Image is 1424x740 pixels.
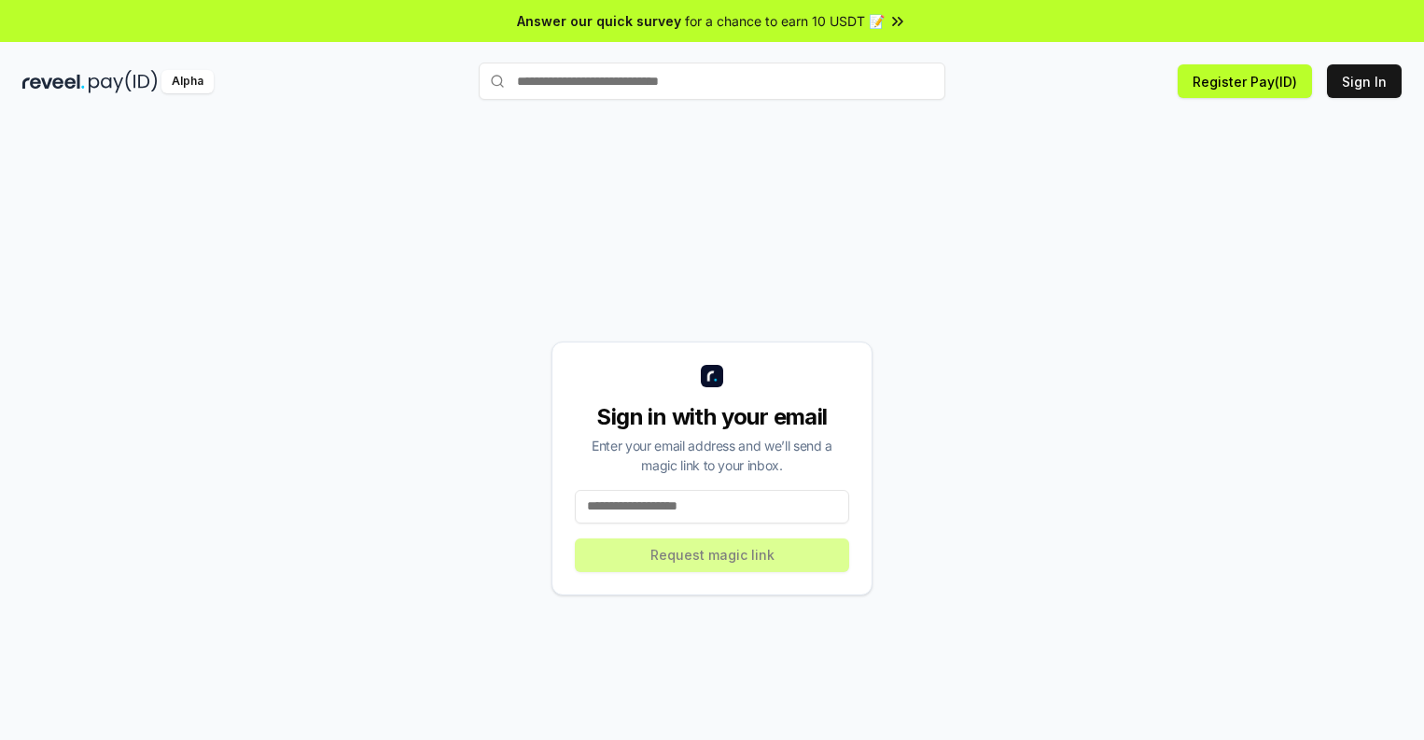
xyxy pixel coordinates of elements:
span: Answer our quick survey [517,11,681,31]
img: reveel_dark [22,70,85,93]
img: pay_id [89,70,158,93]
div: Enter your email address and we’ll send a magic link to your inbox. [575,436,849,475]
button: Register Pay(ID) [1178,64,1312,98]
span: for a chance to earn 10 USDT 📝 [685,11,885,31]
div: Sign in with your email [575,402,849,432]
img: logo_small [701,365,723,387]
div: Alpha [161,70,214,93]
button: Sign In [1327,64,1402,98]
